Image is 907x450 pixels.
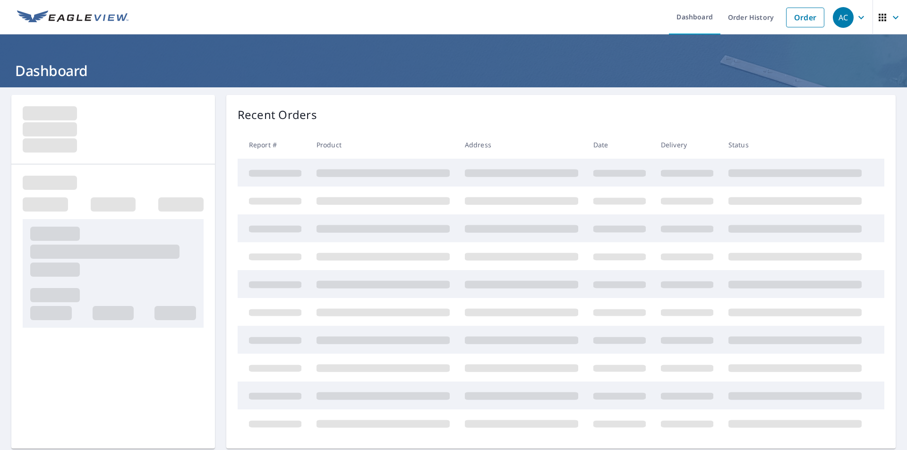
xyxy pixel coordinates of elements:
th: Date [586,131,653,159]
a: Order [786,8,824,27]
th: Product [309,131,457,159]
p: Recent Orders [238,106,317,123]
h1: Dashboard [11,61,896,80]
div: AC [833,7,854,28]
th: Report # [238,131,309,159]
th: Status [721,131,869,159]
img: EV Logo [17,10,128,25]
th: Delivery [653,131,721,159]
th: Address [457,131,586,159]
